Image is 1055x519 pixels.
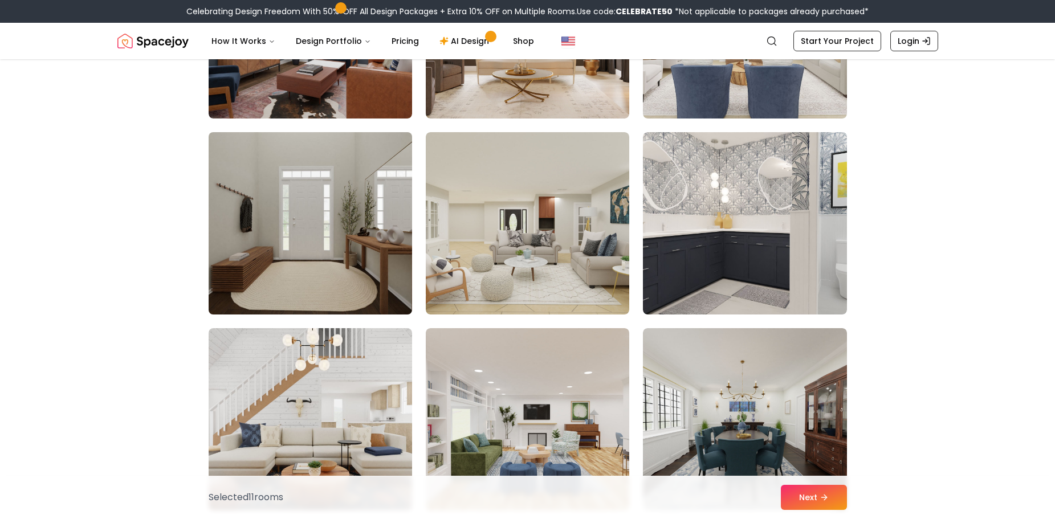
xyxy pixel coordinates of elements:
a: Start Your Project [793,31,881,51]
a: Pricing [382,30,428,52]
img: United States [561,34,575,48]
img: Room room-47 [426,132,629,314]
b: CELEBRATE50 [616,6,673,17]
a: Spacejoy [117,30,189,52]
img: Room room-49 [209,328,412,510]
a: Shop [504,30,543,52]
nav: Global [117,23,938,59]
button: Next [781,485,847,510]
img: Room room-46 [203,128,417,319]
img: Spacejoy Logo [117,30,189,52]
span: Use code: [577,6,673,17]
nav: Main [202,30,543,52]
img: Room room-48 [643,132,846,314]
span: *Not applicable to packages already purchased* [673,6,869,17]
button: Design Portfolio [287,30,380,52]
button: How It Works [202,30,284,52]
div: Celebrating Design Freedom With 50% OFF All Design Packages + Extra 10% OFF on Multiple Rooms. [186,6,869,17]
img: Room room-51 [643,328,846,510]
a: Login [890,31,938,51]
p: Selected 11 room s [209,491,283,504]
img: Room room-50 [426,328,629,510]
a: AI Design [430,30,502,52]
